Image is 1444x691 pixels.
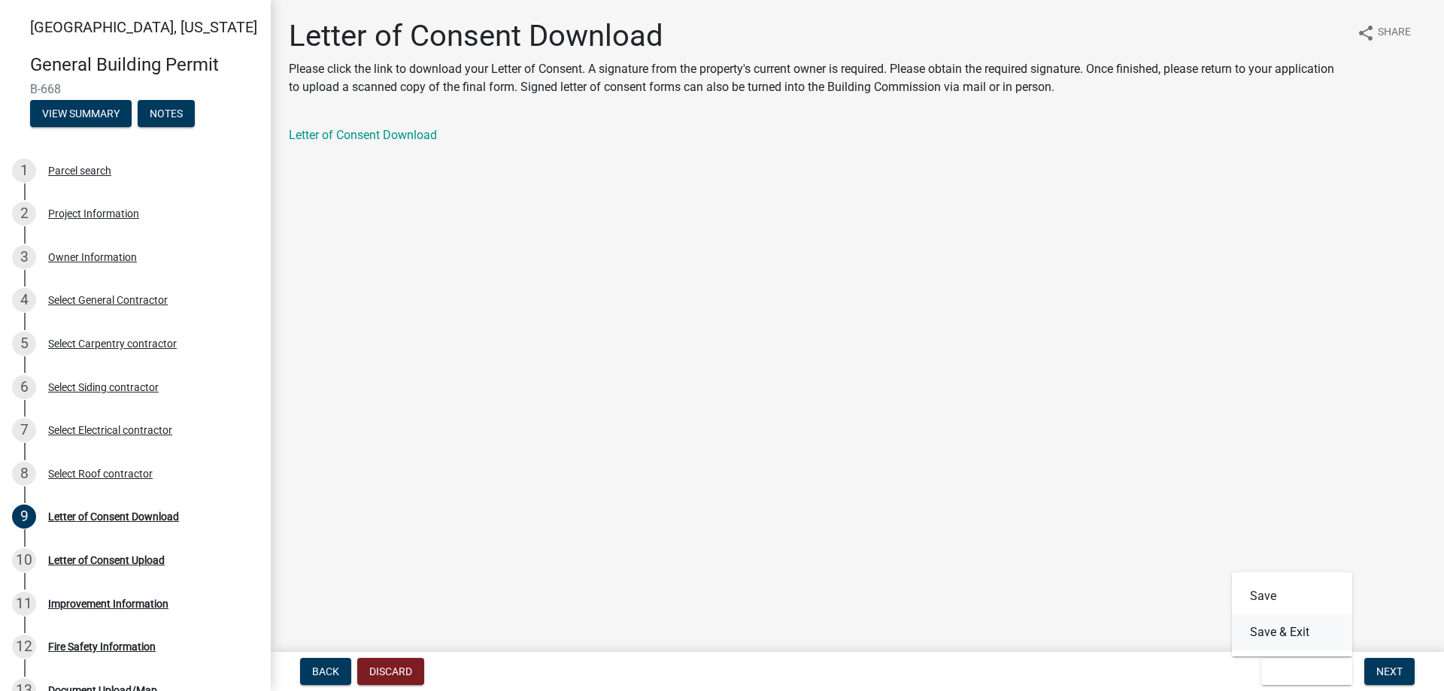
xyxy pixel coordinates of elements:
[12,288,36,312] div: 4
[1261,658,1352,685] button: Save & Exit
[1376,665,1403,677] span: Next
[1232,572,1352,656] div: Save & Exit
[1378,24,1411,42] span: Share
[12,505,36,529] div: 9
[48,165,111,176] div: Parcel search
[1232,578,1352,614] button: Save
[289,18,1345,54] h1: Letter of Consent Download
[48,599,168,609] div: Improvement Information
[138,100,195,127] button: Notes
[312,665,339,677] span: Back
[12,462,36,486] div: 8
[48,641,156,652] div: Fire Safety Information
[289,128,437,142] a: Letter of Consent Download
[1273,665,1331,677] span: Save & Exit
[48,468,153,479] div: Select Roof contractor
[12,592,36,616] div: 11
[30,100,132,127] button: View Summary
[30,108,132,120] wm-modal-confirm: Summary
[48,252,137,262] div: Owner Information
[12,245,36,269] div: 3
[1357,24,1375,42] i: share
[12,418,36,442] div: 7
[1364,658,1415,685] button: Next
[300,658,351,685] button: Back
[289,60,1345,96] p: Please click the link to download your Letter of Consent. A signature from the property's current...
[1345,18,1423,47] button: shareShare
[12,548,36,572] div: 10
[48,208,139,219] div: Project Information
[48,555,165,565] div: Letter of Consent Upload
[48,338,177,349] div: Select Carpentry contractor
[48,382,159,392] div: Select Siding contractor
[1232,614,1352,650] button: Save & Exit
[30,18,257,36] span: [GEOGRAPHIC_DATA], [US_STATE]
[12,202,36,226] div: 2
[12,635,36,659] div: 12
[30,82,241,96] span: B-668
[138,108,195,120] wm-modal-confirm: Notes
[12,375,36,399] div: 6
[12,159,36,183] div: 1
[48,425,172,435] div: Select Electrical contractor
[48,511,179,522] div: Letter of Consent Download
[357,658,424,685] button: Discard
[12,332,36,356] div: 5
[48,295,168,305] div: Select General Contractor
[30,54,259,76] h4: General Building Permit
